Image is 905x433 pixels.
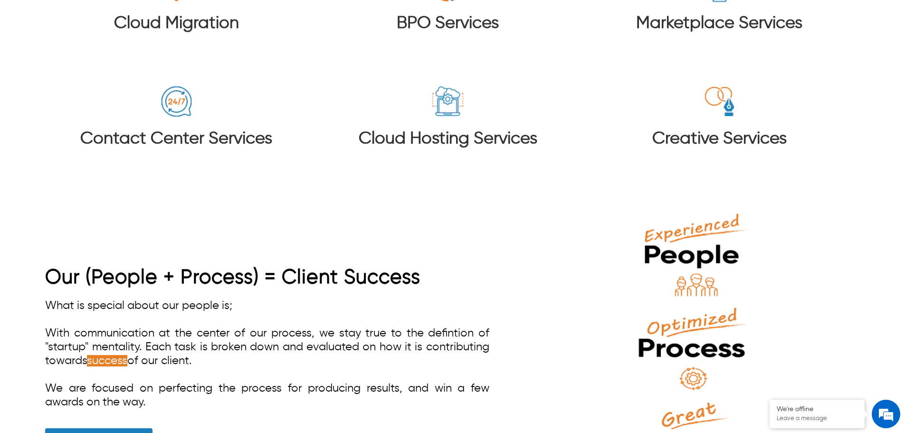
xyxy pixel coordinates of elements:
[777,415,857,423] p: Leave a message
[359,130,537,147] a: Cloud Hosting Services
[16,57,40,62] img: logo_Zg8I0qSkbAqR2WFHt3p6CTuqpyXMFPubPcD2OT02zFN43Cy9FUNNG3NEPhM_Q1qe_.png
[430,84,466,119] img: itvert-service-icons-cloud-hosting-services
[702,84,737,119] img: itvert-service-icons-creative-services
[87,355,127,366] span: success
[325,84,570,173] a: itvert-service-icons-cloud-hosting-servicesCloud Hosting Services
[54,84,298,173] a: itvert-service-icons-contact-center-servicesContact Center Services
[5,260,181,293] textarea: Type your message and click 'Submit'
[159,84,194,119] img: itvert-service-icons-contact-center-services
[66,250,72,255] img: salesiqlogo_leal7QplfZFryJ6FIlVepeu7OftD7mt8q6exU6-34PB8prfIgodN67KcxXM9Y7JQ_.png
[80,130,272,147] a: Contact Center Services
[49,53,160,66] div: Leave a message
[45,383,489,408] span: We are focused on perfecting the process for producing results, and win a few awards on the way.
[45,266,489,289] h2: Our (People + Process) = Client Success
[652,130,787,147] a: Creative Services
[397,15,499,32] a: BPO Services
[75,249,121,256] em: Driven by SalesIQ
[114,15,239,32] a: Cloud Migration
[45,299,489,327] div: What is special about our people is;
[156,5,179,28] div: Minimize live chat window
[139,293,172,306] em: Submit
[777,405,857,414] div: We're offline
[597,84,841,173] a: itvert-service-icons-creative-servicesCreative Services
[636,15,802,32] a: Marketplace Services
[45,327,489,382] div: With communication at the center of our process, we stay true to the defintion of "startup" menta...
[20,120,166,216] span: We are offline. Please leave us a message.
